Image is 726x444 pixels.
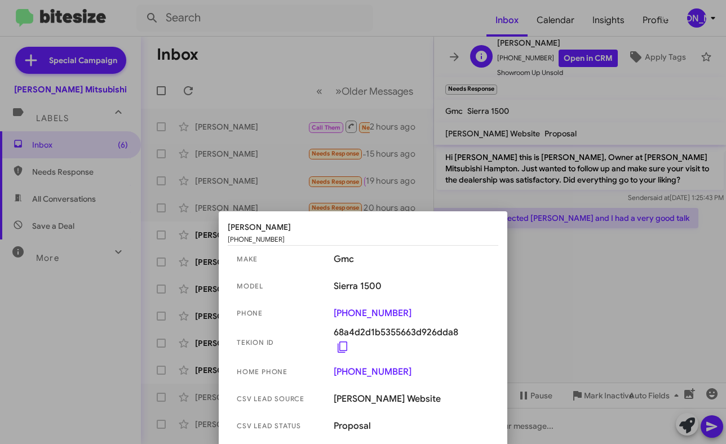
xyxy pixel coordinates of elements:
span: make [237,254,325,265]
span: [PERSON_NAME] [228,220,498,234]
span: csv lead source [237,393,325,405]
span: Sierra 1500 [334,281,489,292]
span: tekion id [237,337,325,348]
span: Gmc [334,254,489,265]
span: phone [237,308,325,319]
span: [PHONE_NUMBER] [228,234,285,245]
span: model [237,281,325,292]
span: Proposal [334,420,489,432]
span: home phone [237,366,325,378]
span: [PERSON_NAME] Website [334,393,489,405]
a: [PHONE_NUMBER] [334,308,489,319]
span: csv lead status [237,420,325,432]
a: [PHONE_NUMBER] [334,366,489,378]
span: 68a4d2d1b5355663d926dda8 [334,327,489,359]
